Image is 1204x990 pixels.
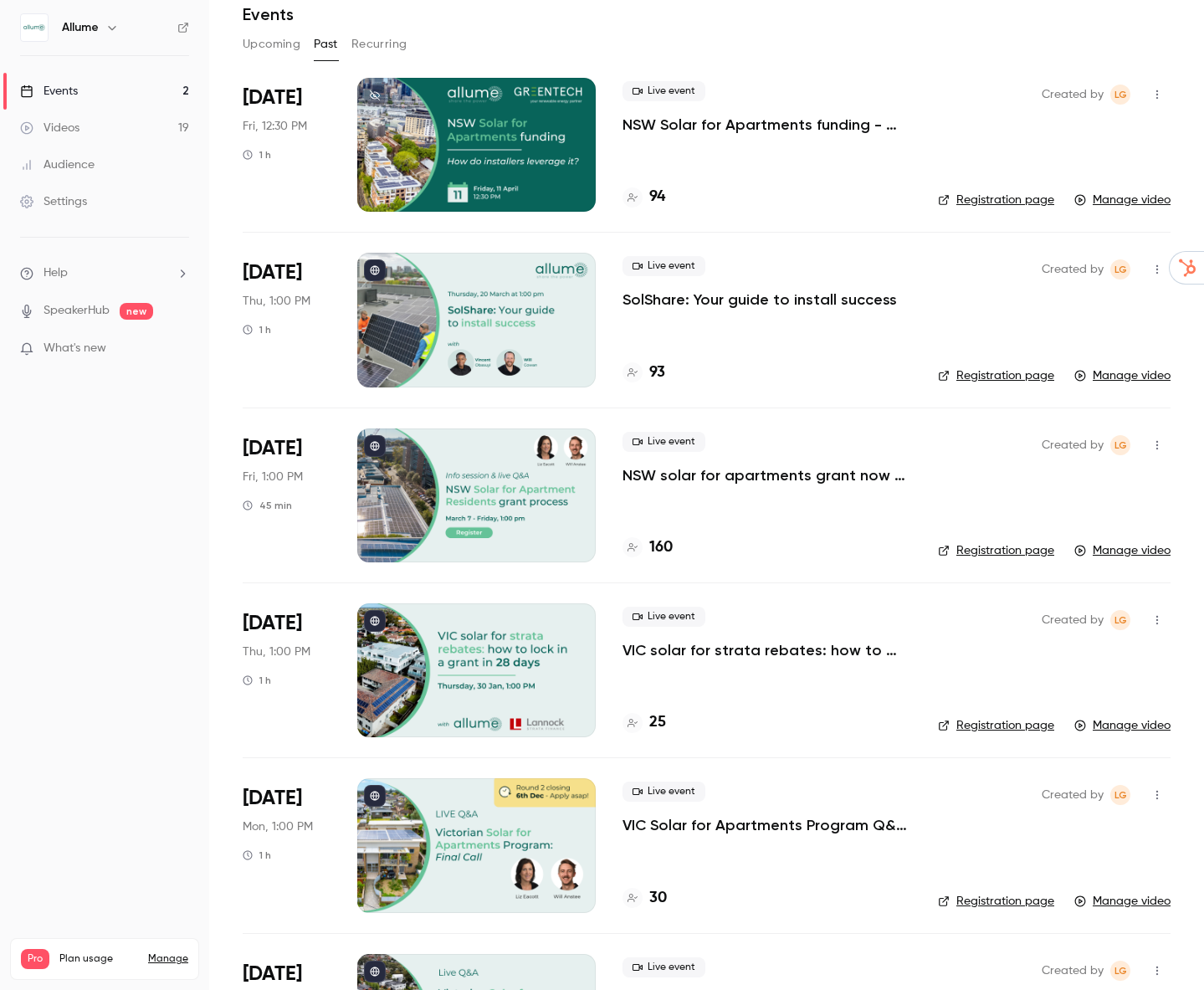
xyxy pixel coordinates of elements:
[622,115,911,135] a: NSW Solar for Apartments funding - How do installers leverage it?
[622,815,911,835] a: VIC Solar for Apartments Program Q&A: Last Chance!
[243,259,302,286] span: [DATE]
[351,31,407,58] button: Recurring
[243,961,302,987] span: [DATE]
[622,782,705,802] span: Live event
[938,893,1054,910] a: Registration page
[243,85,302,111] span: [DATE]
[649,362,665,384] h4: 93
[1110,610,1130,630] span: Lindsey Guest
[1074,542,1171,559] a: Manage video
[1074,893,1171,910] a: Manage video
[243,253,330,387] div: Mar 20 Thu, 1:00 PM (Australia/Melbourne)
[1042,85,1104,105] span: Created by
[243,469,303,485] span: Fri, 1:00 PM
[1042,259,1104,280] span: Created by
[243,603,330,737] div: Jan 30 Thu, 1:00 PM (Australia/Melbourne)
[243,118,307,135] span: Fri, 12:30 PM
[120,303,153,320] span: new
[1114,259,1127,280] span: LG
[1114,610,1127,630] span: LG
[243,849,271,862] div: 1 h
[243,499,292,512] div: 45 min
[938,717,1054,734] a: Registration page
[243,674,271,687] div: 1 h
[1110,85,1130,105] span: Lindsey Guest
[1114,85,1127,105] span: LG
[1110,435,1130,455] span: Lindsey Guest
[243,778,330,912] div: Nov 25 Mon, 1:00 PM (Australia/Melbourne)
[243,4,294,24] h1: Events
[20,193,87,210] div: Settings
[622,957,705,977] span: Live event
[622,256,705,276] span: Live event
[649,536,673,559] h4: 160
[1110,785,1130,805] span: Lindsey Guest
[20,120,79,136] div: Videos
[243,818,313,835] span: Mon, 1:00 PM
[169,341,189,357] iframe: Noticeable Trigger
[1042,610,1104,630] span: Created by
[1042,785,1104,805] span: Created by
[20,156,95,173] div: Audience
[243,78,330,212] div: Apr 11 Fri, 12:30 PM (Australia/Melbourne)
[622,362,665,384] a: 93
[20,83,78,100] div: Events
[44,264,68,282] span: Help
[59,952,138,966] span: Plan usage
[938,367,1054,384] a: Registration page
[622,290,897,310] a: SolShare: Your guide to install success
[20,264,189,282] li: help-dropdown-opener
[622,536,673,559] a: 160
[1114,435,1127,455] span: LG
[148,952,188,966] a: Manage
[1110,961,1130,981] span: Lindsey Guest
[1110,259,1130,280] span: Lindsey Guest
[1074,367,1171,384] a: Manage video
[243,293,310,310] span: Thu, 1:00 PM
[1042,961,1104,981] span: Created by
[243,148,271,162] div: 1 h
[1074,192,1171,208] a: Manage video
[243,644,310,660] span: Thu, 1:00 PM
[622,81,705,101] span: Live event
[622,432,705,452] span: Live event
[243,323,271,336] div: 1 h
[1114,785,1127,805] span: LG
[649,887,667,910] h4: 30
[243,785,302,812] span: [DATE]
[243,435,302,462] span: [DATE]
[243,428,330,562] div: Mar 7 Fri, 1:00 PM (Australia/Melbourne)
[622,607,705,627] span: Live event
[44,302,110,320] a: SpeakerHub
[1074,717,1171,734] a: Manage video
[44,340,106,357] span: What's new
[649,186,665,208] h4: 94
[622,186,665,208] a: 94
[1114,961,1127,981] span: LG
[649,711,666,734] h4: 25
[622,640,911,660] a: VIC solar for strata rebates: how to lock in a grant [DATE]
[21,949,49,969] span: Pro
[243,610,302,637] span: [DATE]
[314,31,338,58] button: Past
[1042,435,1104,455] span: Created by
[622,887,667,910] a: 30
[622,711,666,734] a: 25
[622,465,911,485] a: NSW solar for apartments grant now open - apply now!
[938,542,1054,559] a: Registration page
[62,19,99,36] h6: Allume
[243,31,300,58] button: Upcoming
[21,14,48,41] img: Allume
[938,192,1054,208] a: Registration page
